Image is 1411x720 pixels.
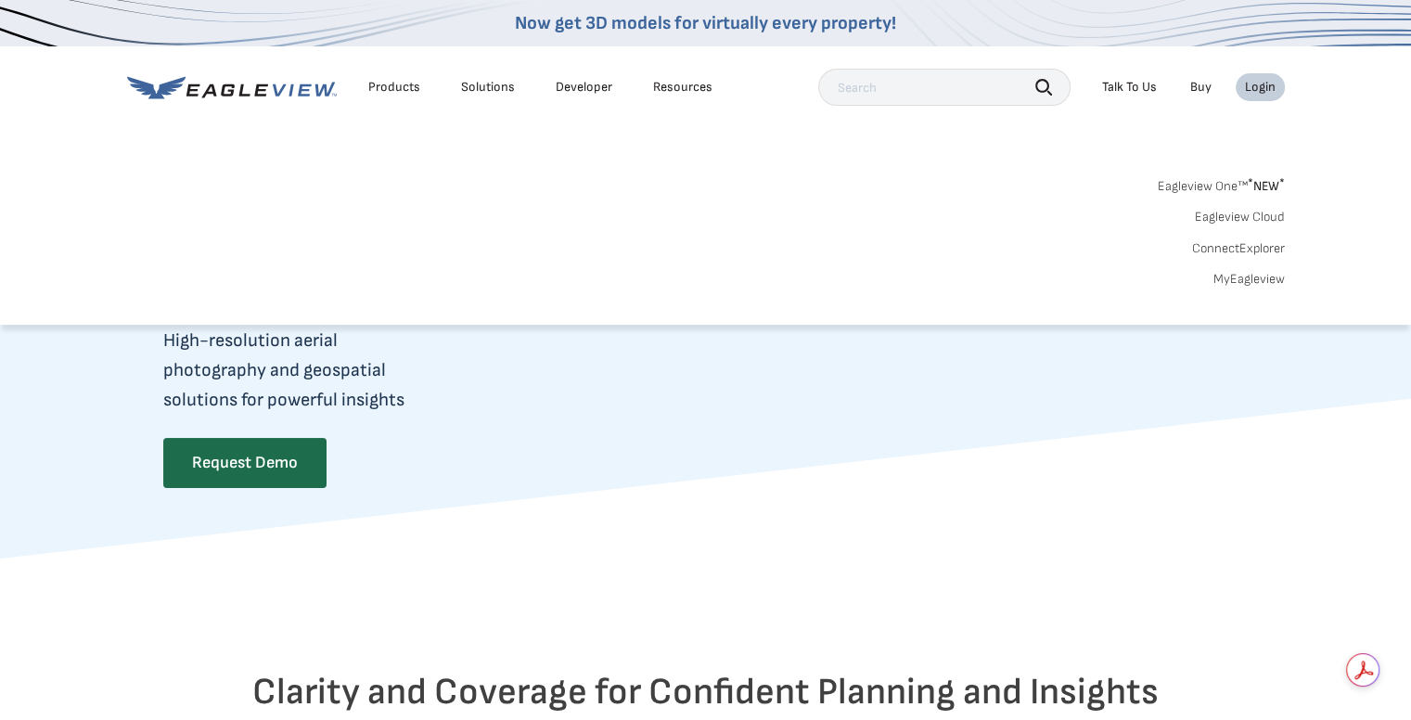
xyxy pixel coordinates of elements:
a: Now get 3D models for virtually every property! [515,12,896,34]
div: Resources [653,79,712,96]
div: Products [368,79,420,96]
a: Buy [1190,79,1212,96]
a: Eagleview Cloud [1195,209,1285,225]
span: NEW [1248,178,1285,194]
a: Developer [556,79,612,96]
a: Request Demo [163,438,327,488]
p: High-resolution aerial photography and geospatial solutions for powerful insights [163,326,570,415]
div: Talk To Us [1102,79,1157,96]
a: Eagleview One™*NEW* [1158,173,1285,194]
h2: Clarity and Coverage for Confident Planning and Insights [163,670,1249,714]
a: MyEagleview [1213,271,1285,288]
input: Search [818,69,1071,106]
div: Login [1245,79,1276,96]
div: Solutions [461,79,515,96]
a: ConnectExplorer [1192,240,1285,257]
